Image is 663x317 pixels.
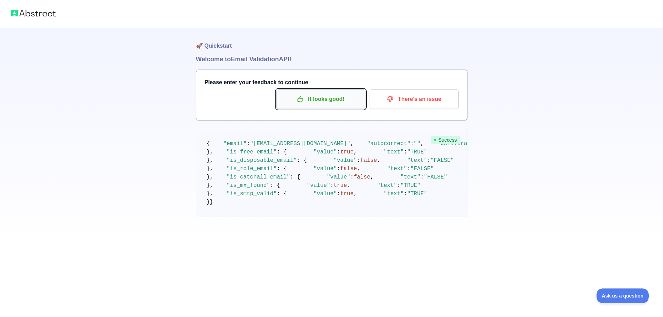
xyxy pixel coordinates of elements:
span: , [357,166,361,172]
span: "FALSE" [410,166,434,172]
span: "text" [407,157,427,164]
p: There's an issue [375,93,453,105]
span: , [377,157,380,164]
span: "text" [384,149,404,155]
span: "TRUE" [407,191,427,197]
span: false [354,174,370,180]
span: , [354,191,357,197]
h3: Please enter your feedback to continue [205,78,459,87]
span: "is_catchall_email" [227,174,290,180]
span: { [207,141,210,147]
span: "value" [307,182,330,189]
span: : [404,191,407,197]
span: , [420,141,424,147]
span: : [427,157,431,164]
span: "autocorrect" [367,141,410,147]
span: "value" [314,149,337,155]
span: "text" [384,191,404,197]
span: , [370,174,374,180]
span: : [397,182,401,189]
span: Success [431,136,460,144]
span: : [337,166,340,172]
span: "TRUE" [407,149,427,155]
iframe: Toggle Customer Support [597,288,649,303]
span: "is_mx_found" [227,182,270,189]
span: : [357,157,361,164]
span: true [340,191,354,197]
span: "value" [314,191,337,197]
span: : [337,191,340,197]
span: , [347,182,350,189]
span: , [354,149,357,155]
span: "value" [327,174,350,180]
img: Abstract logo [11,8,56,18]
span: true [340,149,354,155]
button: It looks good! [276,89,365,109]
span: , [350,141,354,147]
span: true [333,182,347,189]
span: "[EMAIL_ADDRESS][DOMAIN_NAME]" [250,141,350,147]
span: : [410,141,414,147]
span: "TRUE" [400,182,420,189]
span: false [340,166,357,172]
span: "is_smtp_valid" [227,191,277,197]
span: "" [414,141,420,147]
span: : [247,141,250,147]
span: : { [270,182,280,189]
span: "email" [223,141,247,147]
span: : { [290,174,300,180]
span: "is_disposable_email" [227,157,297,164]
span: : [404,149,407,155]
span: : [337,149,340,155]
span: : [407,166,411,172]
span: "text" [377,182,397,189]
span: "is_free_email" [227,149,277,155]
span: : [330,182,334,189]
span: "FALSE" [424,174,447,180]
span: : { [277,191,287,197]
span: "text" [400,174,420,180]
span: : { [277,149,287,155]
h1: 🚀 Quickstart [196,28,467,54]
span: "value" [314,166,337,172]
span: "is_role_email" [227,166,277,172]
span: : { [297,157,307,164]
span: false [360,157,377,164]
span: "FALSE" [431,157,454,164]
button: There's an issue [370,89,459,109]
span: "text" [387,166,407,172]
h1: Welcome to Email Validation API! [196,54,467,64]
span: "value" [333,157,357,164]
p: It looks good! [282,93,360,105]
span: : [420,174,424,180]
span: : [350,174,354,180]
span: : { [277,166,287,172]
span: "deliverability" [437,141,491,147]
